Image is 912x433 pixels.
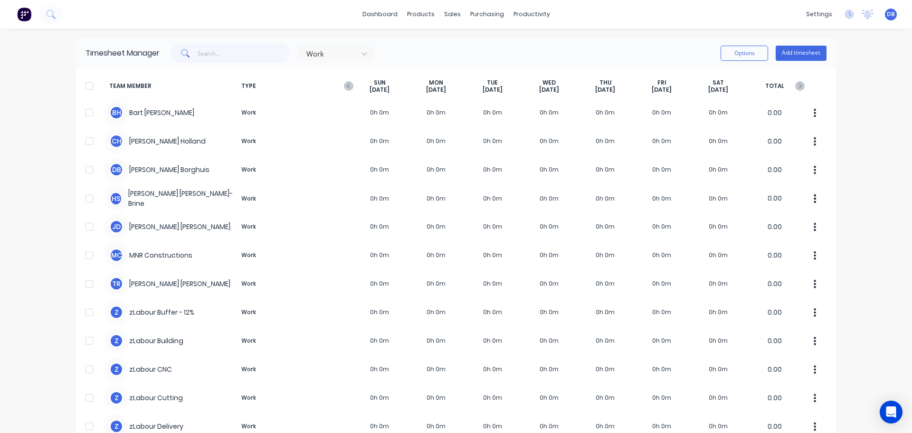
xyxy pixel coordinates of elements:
[509,7,555,21] div: productivity
[465,7,509,21] div: purchasing
[887,10,895,19] span: DB
[237,79,351,94] span: TYPE
[198,44,290,63] input: Search...
[801,7,837,21] div: settings
[880,401,902,423] div: Open Intercom Messenger
[776,46,826,61] button: Add timesheet
[746,79,803,94] span: TOTAL
[109,79,237,94] span: TEAM MEMBER
[85,48,160,59] div: Timesheet Manager
[17,7,31,21] img: Factory
[539,86,559,94] span: [DATE]
[542,79,556,87] span: WED
[402,7,439,21] div: products
[487,79,498,87] span: TUE
[374,79,386,87] span: SUN
[370,86,389,94] span: [DATE]
[599,79,611,87] span: THU
[708,86,728,94] span: [DATE]
[652,86,672,94] span: [DATE]
[439,7,465,21] div: sales
[721,46,768,61] button: Options
[483,86,503,94] span: [DATE]
[657,79,666,87] span: FRI
[358,7,402,21] a: dashboard
[429,79,443,87] span: MON
[426,86,446,94] span: [DATE]
[712,79,724,87] span: SAT
[595,86,615,94] span: [DATE]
